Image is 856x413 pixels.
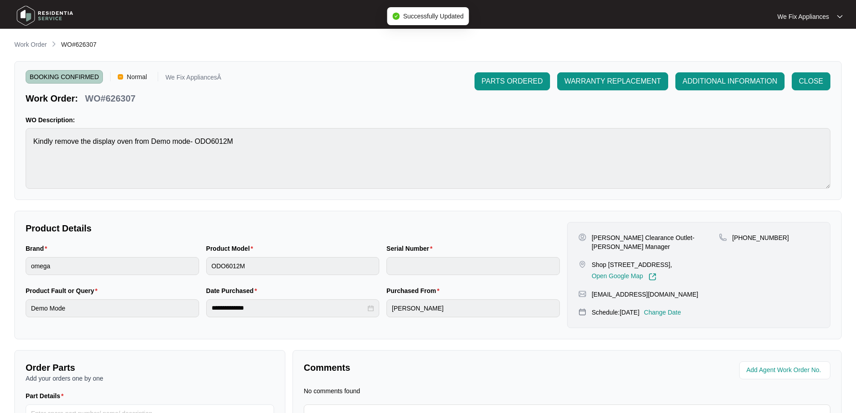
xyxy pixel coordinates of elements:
p: WO Description: [26,115,830,124]
p: Work Order: [26,92,78,105]
img: Vercel Logo [118,74,123,80]
p: We Fix AppliancesÂ [165,74,221,84]
span: WO#626307 [61,41,97,48]
label: Product Model [206,244,257,253]
p: Add your orders one by one [26,374,274,383]
input: Serial Number [386,257,560,275]
label: Product Fault or Query [26,286,101,295]
input: Date Purchased [212,303,366,313]
a: Open Google Map [592,273,656,281]
button: WARRANTY REPLACEMENT [557,72,668,90]
button: CLOSE [792,72,830,90]
img: dropdown arrow [837,14,843,19]
p: [PHONE_NUMBER] [732,233,789,242]
p: Comments [304,361,561,374]
button: ADDITIONAL INFORMATION [675,72,785,90]
p: [PERSON_NAME] Clearance Outlet- [PERSON_NAME] Manager [592,233,719,251]
img: map-pin [578,260,586,268]
label: Part Details [26,391,67,400]
input: Add Agent Work Order No. [746,365,825,376]
input: Purchased From [386,299,560,317]
p: Order Parts [26,361,274,374]
img: map-pin [578,290,586,298]
span: WARRANTY REPLACEMENT [564,76,661,87]
span: ADDITIONAL INFORMATION [683,76,777,87]
p: Work Order [14,40,47,49]
span: PARTS ORDERED [482,76,543,87]
p: [EMAIL_ADDRESS][DOMAIN_NAME] [592,290,698,299]
textarea: Kindly remove the display oven from Demo mode- ODO6012M [26,128,830,189]
p: Product Details [26,222,560,235]
label: Serial Number [386,244,436,253]
img: chevron-right [50,40,58,48]
img: Link-External [648,273,656,281]
img: map-pin [578,308,586,316]
input: Product Model [206,257,380,275]
img: map-pin [719,233,727,241]
p: Shop [STREET_ADDRESS], [592,260,672,269]
span: check-circle [392,13,399,20]
p: Change Date [644,308,681,317]
img: user-pin [578,233,586,241]
p: WO#626307 [85,92,135,105]
p: No comments found [304,386,360,395]
span: CLOSE [799,76,823,87]
span: Normal [123,70,151,84]
button: PARTS ORDERED [475,72,550,90]
p: We Fix Appliances [777,12,829,21]
img: residentia service logo [13,2,76,29]
a: Work Order [13,40,49,50]
label: Date Purchased [206,286,261,295]
span: Successfully Updated [403,13,464,20]
p: Schedule: [DATE] [592,308,639,317]
input: Brand [26,257,199,275]
span: BOOKING CONFIRMED [26,70,103,84]
label: Purchased From [386,286,443,295]
input: Product Fault or Query [26,299,199,317]
label: Brand [26,244,51,253]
